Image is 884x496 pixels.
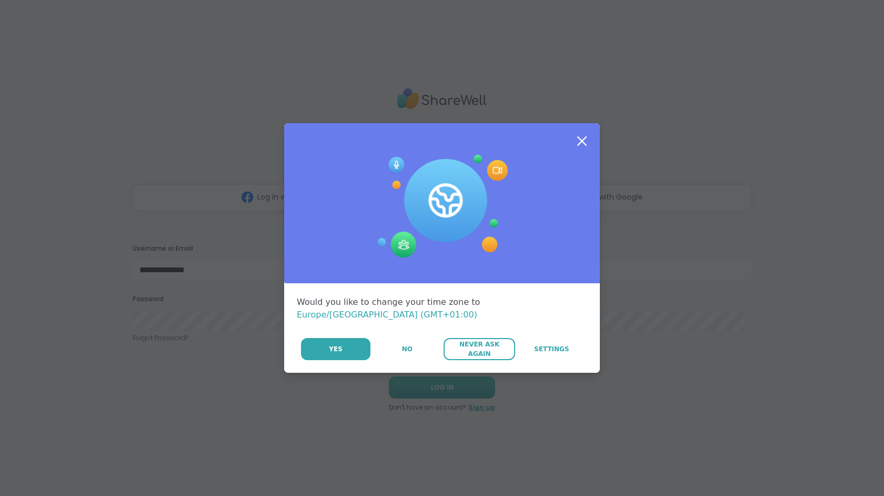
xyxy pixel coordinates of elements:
span: No [402,344,413,354]
span: Settings [534,344,569,354]
img: Session Experience [376,155,508,258]
span: Yes [329,344,343,354]
button: Never Ask Again [444,338,515,360]
button: No [371,338,443,360]
button: Yes [301,338,370,360]
div: Would you like to change your time zone to [297,296,587,321]
span: Never Ask Again [449,340,509,359]
a: Settings [516,338,587,360]
span: Europe/[GEOGRAPHIC_DATA] (GMT+01:00) [297,310,477,320]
